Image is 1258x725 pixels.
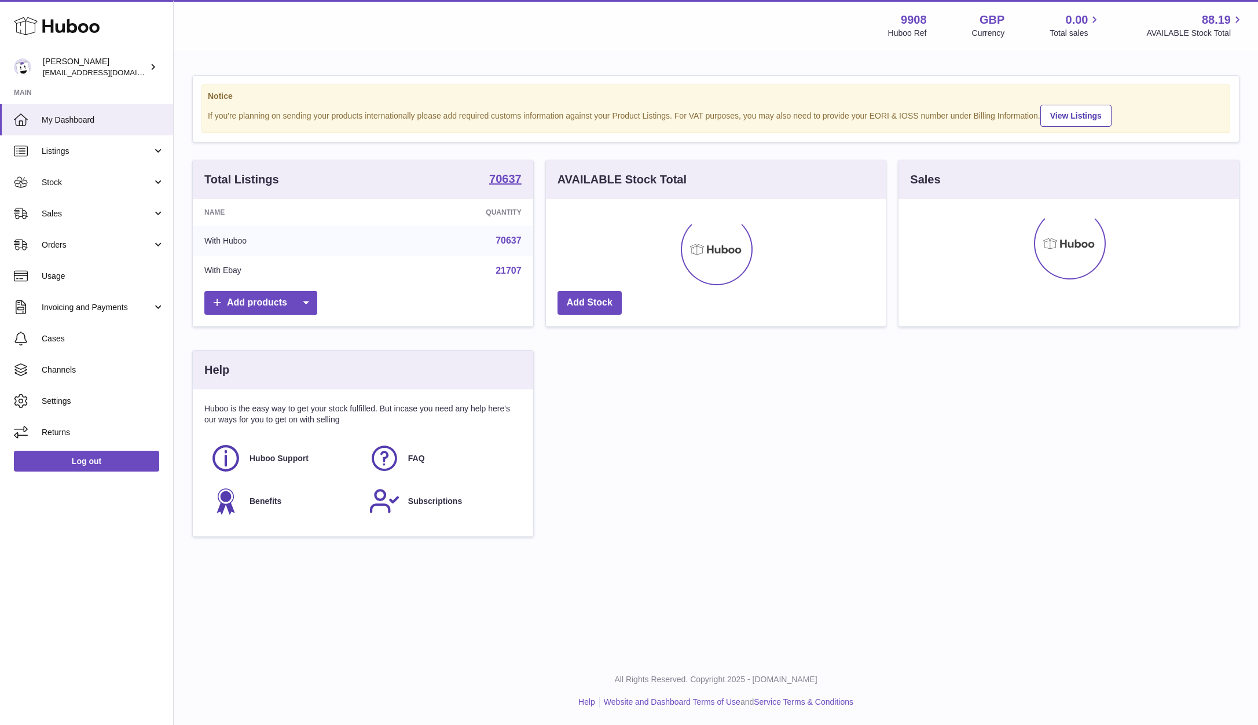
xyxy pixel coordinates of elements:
a: 70637 [489,173,522,187]
li: and [600,697,853,708]
span: Usage [42,271,164,282]
strong: 9908 [901,12,927,28]
a: 21707 [496,266,522,275]
span: Channels [42,365,164,376]
a: Huboo Support [210,443,357,474]
span: Settings [42,396,164,407]
strong: 70637 [489,173,522,185]
span: Subscriptions [408,496,462,507]
span: My Dashboard [42,115,164,126]
span: FAQ [408,453,425,464]
strong: GBP [980,12,1004,28]
span: Huboo Support [250,453,309,464]
p: Huboo is the easy way to get your stock fulfilled. But incase you need any help here's our ways f... [204,403,522,425]
span: Total sales [1050,28,1101,39]
a: 88.19 AVAILABLE Stock Total [1146,12,1244,39]
a: Subscriptions [369,485,516,517]
strong: Notice [208,91,1224,102]
a: View Listings [1040,105,1112,127]
div: [PERSON_NAME] [43,56,147,78]
a: Service Terms & Conditions [754,697,853,706]
span: 0.00 [1066,12,1088,28]
th: Name [193,199,372,226]
span: 88.19 [1202,12,1231,28]
span: Invoicing and Payments [42,302,152,313]
a: Help [578,697,595,706]
a: Log out [14,451,159,472]
a: Website and Dashboard Terms of Use [604,697,740,706]
th: Quantity [372,199,533,226]
a: 0.00 Total sales [1050,12,1101,39]
span: AVAILABLE Stock Total [1146,28,1244,39]
span: Listings [42,146,152,157]
a: 70637 [496,235,522,245]
div: If you're planning on sending your products internationally please add required customs informati... [208,103,1224,127]
img: internalAdmin-9908@internal.huboo.com [14,58,31,76]
span: Cases [42,333,164,344]
td: With Ebay [193,256,372,286]
h3: AVAILABLE Stock Total [558,172,687,187]
h3: Total Listings [204,172,279,187]
span: Stock [42,177,152,188]
span: Orders [42,240,152,251]
p: All Rights Reserved. Copyright 2025 - [DOMAIN_NAME] [183,674,1249,685]
a: Add Stock [558,291,622,315]
h3: Help [204,362,229,378]
span: Benefits [250,496,281,507]
td: With Huboo [193,226,372,256]
div: Huboo Ref [888,28,927,39]
a: FAQ [369,443,516,474]
div: Currency [972,28,1005,39]
a: Add products [204,291,317,315]
h3: Sales [910,172,940,187]
span: [EMAIL_ADDRESS][DOMAIN_NAME] [43,68,170,77]
a: Benefits [210,485,357,517]
span: Returns [42,427,164,438]
span: Sales [42,208,152,219]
